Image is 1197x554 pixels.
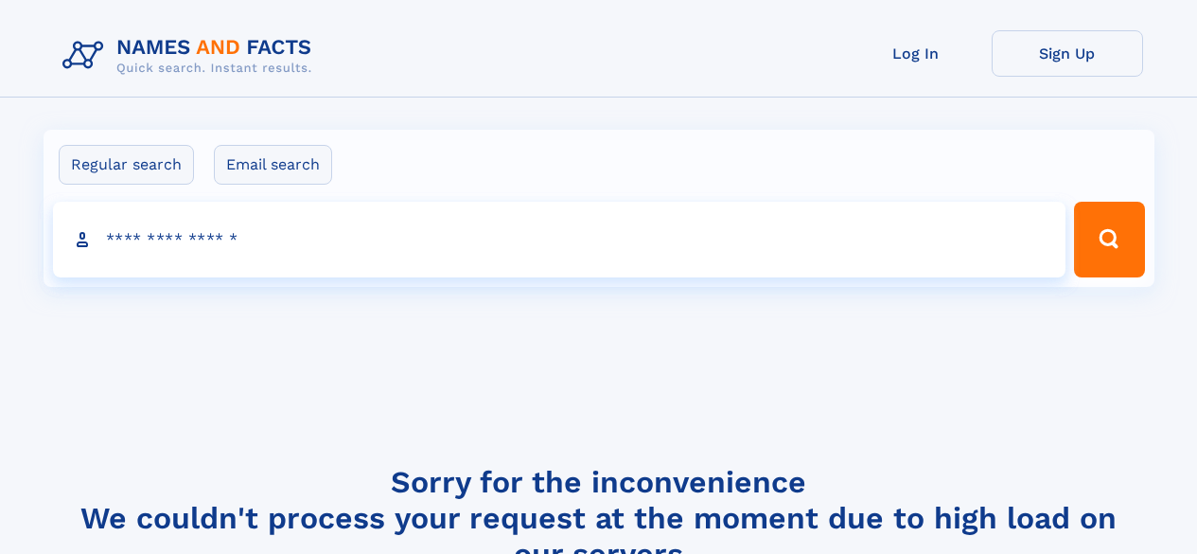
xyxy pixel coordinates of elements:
[55,30,327,81] img: Logo Names and Facts
[840,30,992,77] a: Log In
[992,30,1143,77] a: Sign Up
[214,145,332,185] label: Email search
[53,202,1066,277] input: search input
[59,145,194,185] label: Regular search
[1074,202,1144,277] button: Search Button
